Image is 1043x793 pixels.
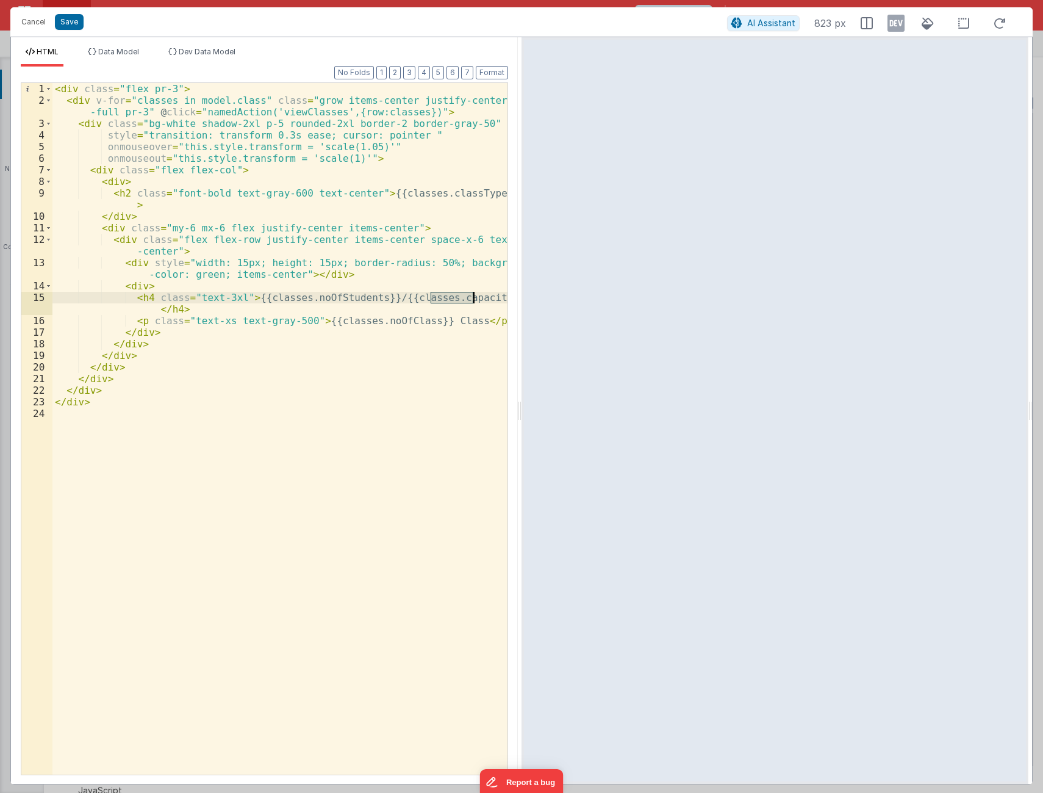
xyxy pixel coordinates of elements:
[21,95,52,118] div: 2
[418,66,430,79] button: 4
[15,13,52,31] button: Cancel
[21,373,52,385] div: 21
[432,66,444,79] button: 5
[21,350,52,361] div: 19
[21,141,52,153] div: 5
[21,257,52,280] div: 13
[476,66,508,79] button: Format
[21,211,52,222] div: 10
[21,129,52,141] div: 4
[21,292,52,315] div: 15
[21,164,52,176] div: 7
[21,118,52,129] div: 3
[21,327,52,338] div: 17
[21,153,52,164] div: 6
[376,66,387,79] button: 1
[461,66,473,79] button: 7
[37,47,59,56] span: HTML
[21,385,52,396] div: 22
[747,18,795,28] span: AI Assistant
[21,408,52,419] div: 24
[446,66,459,79] button: 6
[21,338,52,350] div: 18
[21,187,52,211] div: 9
[179,47,235,56] span: Dev Data Model
[21,83,52,95] div: 1
[21,222,52,234] div: 11
[21,176,52,187] div: 8
[21,315,52,327] div: 16
[389,66,401,79] button: 2
[403,66,415,79] button: 3
[98,47,139,56] span: Data Model
[55,14,84,30] button: Save
[21,361,52,373] div: 20
[21,396,52,408] div: 23
[21,280,52,292] div: 14
[814,16,846,31] span: 823 px
[21,234,52,257] div: 12
[334,66,374,79] button: No Folds
[727,15,800,31] button: AI Assistant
